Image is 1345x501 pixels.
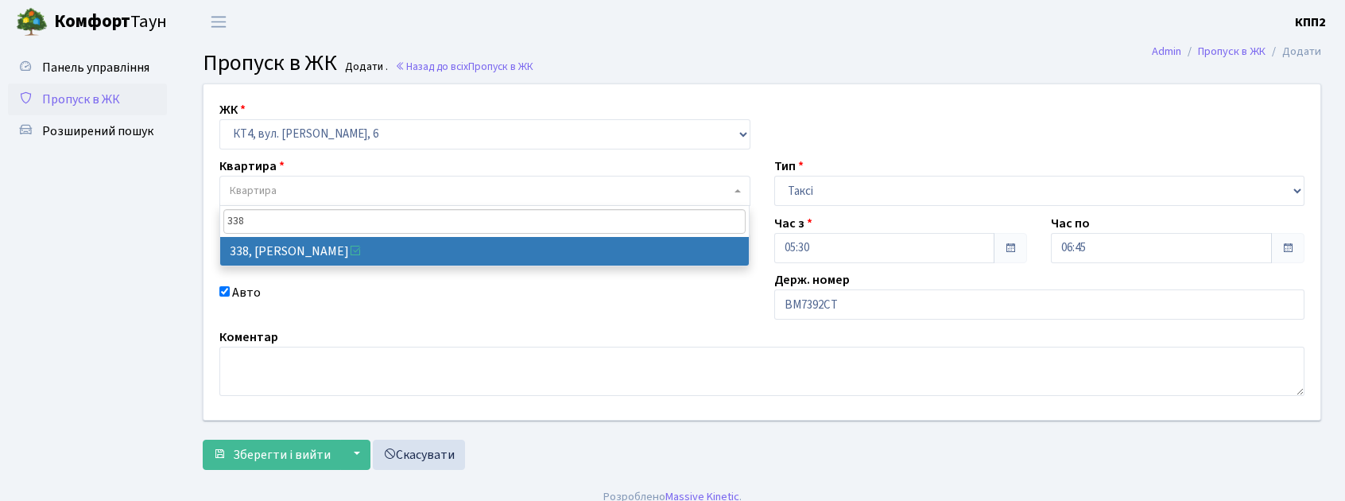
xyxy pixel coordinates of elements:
[230,183,277,199] span: Квартира
[42,59,149,76] span: Панель управління
[54,9,167,36] span: Таун
[42,91,120,108] span: Пропуск в ЖК
[199,9,238,35] button: Переключити навігацію
[232,283,261,302] label: Авто
[233,446,331,464] span: Зберегти і вийти
[8,83,167,115] a: Пропуск в ЖК
[219,157,285,176] label: Квартира
[774,214,812,233] label: Час з
[342,60,388,74] small: Додати .
[219,100,246,119] label: ЖК
[774,270,850,289] label: Держ. номер
[1128,35,1345,68] nav: breadcrumb
[203,440,341,470] button: Зберегти і вийти
[220,237,749,266] li: 338, [PERSON_NAME]
[373,440,465,470] a: Скасувати
[203,47,337,79] span: Пропуск в ЖК
[1295,14,1326,31] b: КПП2
[1266,43,1321,60] li: Додати
[395,59,533,74] a: Назад до всіхПропуск в ЖК
[774,157,804,176] label: Тип
[219,328,278,347] label: Коментар
[8,52,167,83] a: Панель управління
[1295,13,1326,32] a: КПП2
[16,6,48,38] img: logo.png
[1051,214,1090,233] label: Час по
[8,115,167,147] a: Розширений пошук
[1152,43,1181,60] a: Admin
[42,122,153,140] span: Розширений пошук
[54,9,130,34] b: Комфорт
[1198,43,1266,60] a: Пропуск в ЖК
[468,59,533,74] span: Пропуск в ЖК
[774,289,1305,320] input: АА1234АА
